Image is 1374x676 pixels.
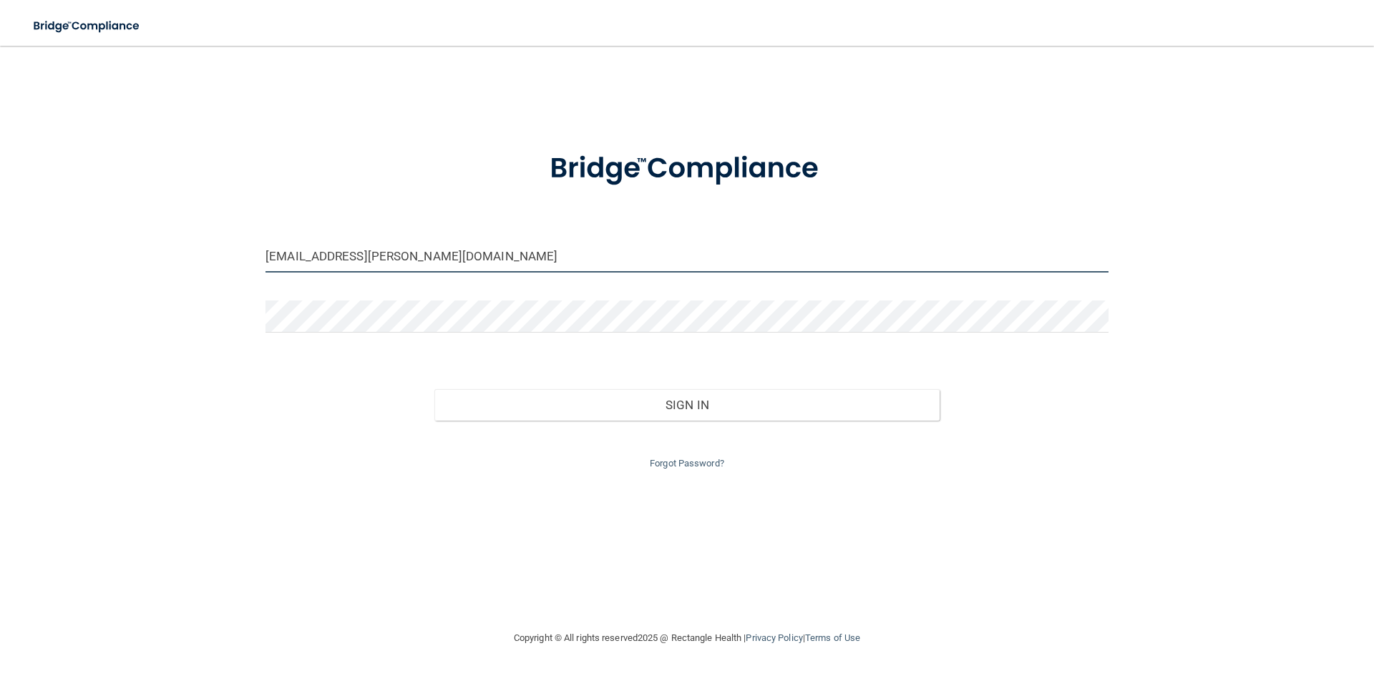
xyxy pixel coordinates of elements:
img: bridge_compliance_login_screen.278c3ca4.svg [21,11,153,41]
a: Terms of Use [805,632,860,643]
img: bridge_compliance_login_screen.278c3ca4.svg [520,132,854,206]
a: Forgot Password? [650,458,724,469]
button: Sign In [434,389,940,421]
input: Email [265,240,1109,273]
a: Privacy Policy [746,632,802,643]
div: Copyright © All rights reserved 2025 @ Rectangle Health | | [426,615,948,661]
